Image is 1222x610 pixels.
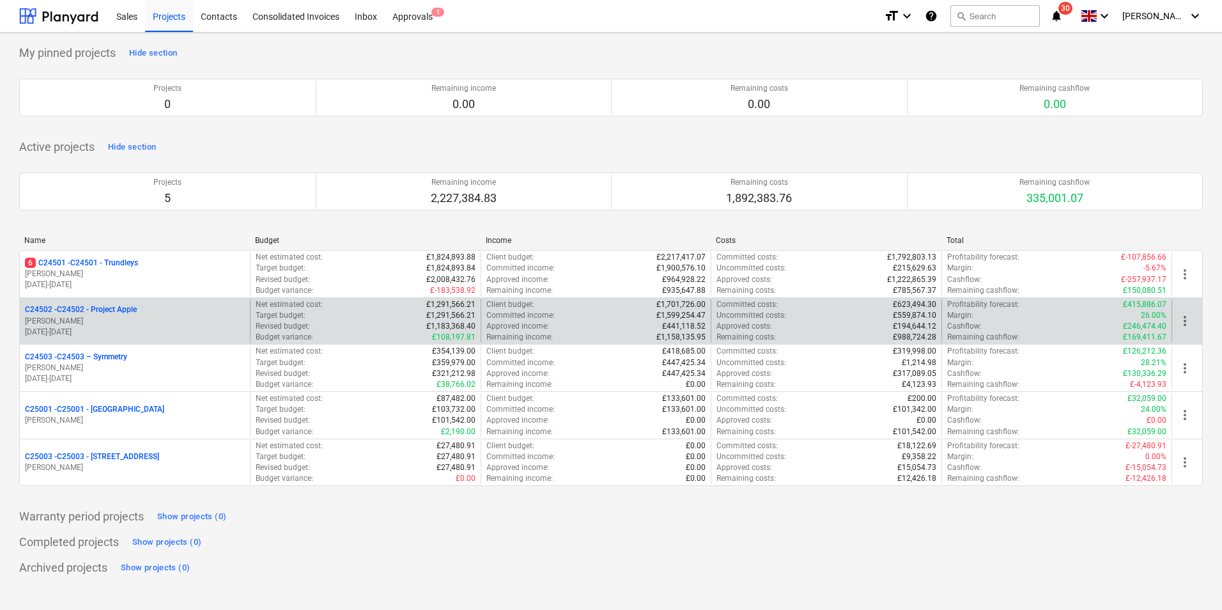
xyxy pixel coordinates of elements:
[486,236,706,245] div: Income
[893,404,936,415] p: £101,342.00
[686,379,706,390] p: £0.00
[24,236,245,245] div: Name
[256,299,323,310] p: Net estimated cost :
[916,415,936,426] p: £0.00
[726,177,792,188] p: Remaining costs
[1158,549,1222,610] div: Chat Widget
[899,8,915,24] i: keyboard_arrow_down
[1123,299,1166,310] p: £415,886.07
[256,368,310,379] p: Revised budget :
[1141,310,1166,321] p: 26.00%
[486,285,553,296] p: Remaining income :
[925,8,938,24] i: Knowledge base
[887,252,936,263] p: £1,792,803.13
[256,310,305,321] p: Target budget :
[19,139,95,155] p: Active projects
[426,299,476,310] p: £1,291,566.21
[947,368,982,379] p: Cashflow :
[256,346,323,357] p: Net estimated cost :
[486,451,555,462] p: Committed income :
[25,258,245,290] div: 6C24501 -C24501 - Trundleys[PERSON_NAME][DATE]-[DATE]
[1123,368,1166,379] p: £130,336.29
[486,393,534,404] p: Client budget :
[662,346,706,357] p: £418,685.00
[716,310,786,321] p: Uncommitted costs :
[716,321,772,332] p: Approved costs :
[1141,404,1166,415] p: 24.00%
[129,46,177,61] div: Hide section
[716,274,772,285] p: Approved costs :
[956,11,966,21] span: search
[1019,191,1090,206] p: 335,001.07
[25,352,245,384] div: C24503 -C24503 – Symmetry[PERSON_NAME][DATE]-[DATE]
[662,274,706,285] p: £964,928.22
[1125,462,1166,473] p: £-15,054.73
[893,332,936,343] p: £988,724.28
[256,252,323,263] p: Net estimated cost :
[486,441,534,451] p: Client budget :
[947,321,982,332] p: Cashflow :
[486,332,553,343] p: Remaining income :
[1097,8,1112,24] i: keyboard_arrow_down
[662,285,706,296] p: £935,647.88
[256,357,305,368] p: Target budget :
[256,321,310,332] p: Revised budget :
[656,263,706,274] p: £1,900,576.10
[947,263,973,274] p: Margin :
[947,346,1019,357] p: Profitability forecast :
[1177,313,1193,329] span: more_vert
[432,415,476,426] p: £101,542.00
[153,177,182,188] p: Projects
[897,473,936,484] p: £12,426.18
[431,83,496,94] p: Remaining income
[947,404,973,415] p: Margin :
[686,441,706,451] p: £0.00
[431,97,496,112] p: 0.00
[950,5,1040,27] button: Search
[486,263,555,274] p: Committed income :
[947,236,1167,245] div: Total
[1121,252,1166,263] p: £-107,856.66
[486,252,534,263] p: Client budget :
[716,462,772,473] p: Approved costs :
[947,274,982,285] p: Cashflow :
[716,379,776,390] p: Remaining costs :
[1019,97,1090,112] p: 0.00
[25,451,245,473] div: C25003 -C25003 - [STREET_ADDRESS][PERSON_NAME]
[486,310,555,321] p: Committed income :
[255,236,476,245] div: Budget
[153,97,182,112] p: 0
[19,509,144,524] p: Warranty period projects
[947,285,1019,296] p: Remaining cashflow :
[716,346,778,357] p: Committed costs :
[947,379,1019,390] p: Remaining cashflow :
[947,252,1019,263] p: Profitability forecast :
[893,263,936,274] p: £215,629.63
[1145,451,1166,462] p: 0.00%
[947,393,1019,404] p: Profitability forecast :
[1147,415,1166,426] p: £0.00
[947,299,1019,310] p: Profitability forecast :
[256,379,313,390] p: Budget variance :
[441,426,476,437] p: £2,190.00
[25,363,245,373] p: [PERSON_NAME]
[947,441,1019,451] p: Profitability forecast :
[656,332,706,343] p: £1,158,135.95
[716,451,786,462] p: Uncommitted costs :
[426,263,476,274] p: £1,824,893.84
[1125,441,1166,451] p: £-27,480.91
[884,8,899,24] i: format_size
[25,304,137,315] p: C24502 - C24502 - Project Apple
[731,83,788,94] p: Remaining costs
[121,561,190,575] div: Show projects (0)
[431,8,444,17] span: 1
[486,426,553,437] p: Remaining income :
[1121,274,1166,285] p: £-257,937.17
[716,441,778,451] p: Committed costs :
[662,368,706,379] p: £447,425.34
[25,269,245,279] p: [PERSON_NAME]
[947,415,982,426] p: Cashflow :
[1141,357,1166,368] p: 28.21%
[656,310,706,321] p: £1,599,254.47
[1127,393,1166,404] p: £32,059.00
